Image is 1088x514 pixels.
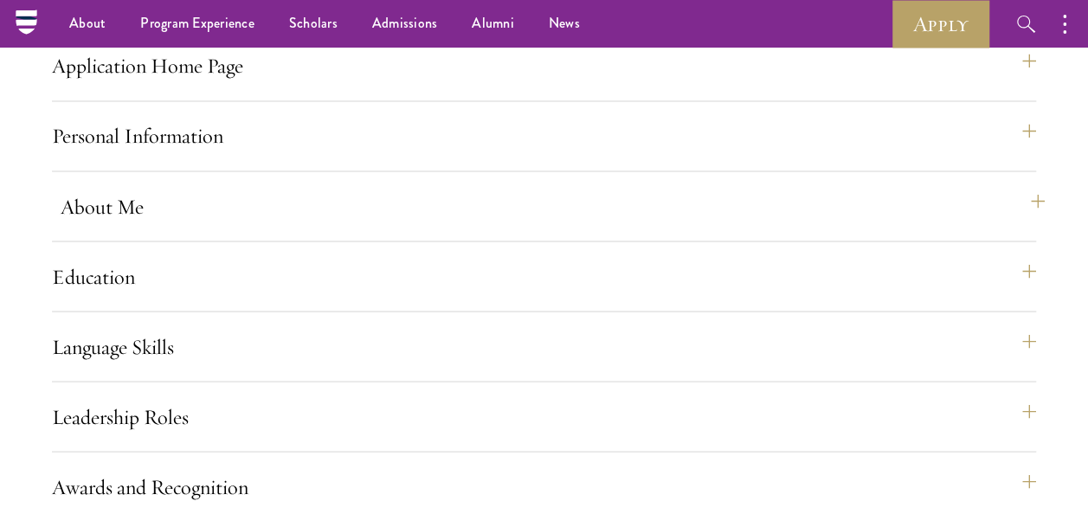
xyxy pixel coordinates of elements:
[52,255,1036,297] button: Education
[52,395,1036,437] button: Leadership Roles
[52,115,1036,157] button: Personal Information
[52,325,1036,367] button: Language Skills
[61,185,1045,227] button: About Me
[52,45,1036,87] button: Application Home Page
[52,466,1036,507] button: Awards and Recognition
